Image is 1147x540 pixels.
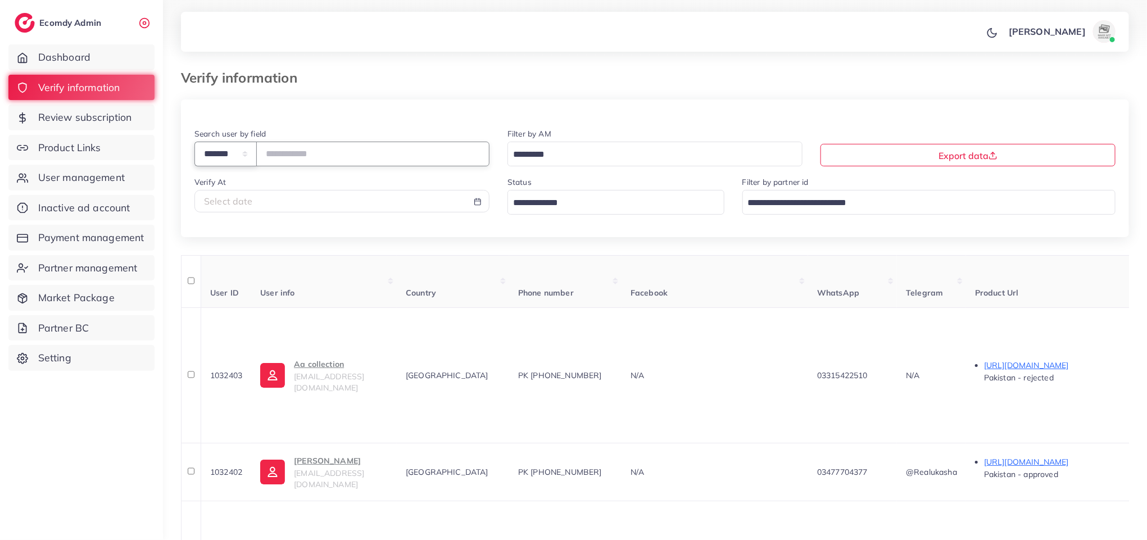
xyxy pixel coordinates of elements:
button: Export data [820,144,1116,166]
input: Search for option [744,194,1101,212]
div: Search for option [507,190,724,214]
span: Country [406,288,436,298]
span: Setting [38,351,71,365]
a: Inactive ad account [8,195,155,221]
div: Search for option [742,190,1116,214]
span: Pakistan - approved [984,469,1058,479]
span: [GEOGRAPHIC_DATA] [406,370,488,380]
a: Verify information [8,75,155,101]
span: [EMAIL_ADDRESS][DOMAIN_NAME] [294,371,364,393]
span: Facebook [631,288,668,298]
span: Partner BC [38,321,89,335]
span: Payment management [38,230,144,245]
a: [PERSON_NAME][EMAIL_ADDRESS][DOMAIN_NAME] [260,454,388,491]
p: [PERSON_NAME] [1009,25,1086,38]
a: User management [8,165,155,190]
span: Select date [204,196,253,207]
img: logo [15,13,35,33]
label: Filter by AM [507,128,551,139]
span: Product Links [38,140,101,155]
span: 03315422510 [817,370,868,380]
span: Phone number [518,288,574,298]
div: Search for option [507,142,803,166]
span: Dashboard [38,50,90,65]
img: ic-user-info.36bf1079.svg [260,460,285,484]
span: N/A [631,370,644,380]
a: Dashboard [8,44,155,70]
span: Product Url [975,288,1019,298]
span: User management [38,170,125,185]
span: Export data [939,150,998,161]
span: N/A [906,370,919,380]
span: Telegram [906,288,943,298]
input: Search for option [509,194,710,212]
a: Setting [8,345,155,371]
a: Market Package [8,285,155,311]
label: Filter by partner id [742,176,809,188]
a: Product Links [8,135,155,161]
span: PK [PHONE_NUMBER] [518,370,602,380]
a: Payment management [8,225,155,251]
input: Search for option [509,146,788,164]
label: Status [507,176,532,188]
span: 1032403 [210,370,242,380]
span: Pakistan - rejected [984,373,1054,383]
span: User ID [210,288,239,298]
a: Review subscription [8,105,155,130]
img: avatar [1093,20,1116,43]
a: Partner BC [8,315,155,341]
a: [PERSON_NAME]avatar [1003,20,1120,43]
a: Aa collection[EMAIL_ADDRESS][DOMAIN_NAME] [260,357,388,394]
span: N/A [631,467,644,477]
p: Aa collection [294,357,388,371]
span: User info [260,288,294,298]
a: logoEcomdy Admin [15,13,104,33]
span: [EMAIL_ADDRESS][DOMAIN_NAME] [294,468,364,489]
span: Inactive ad account [38,201,130,215]
span: Review subscription [38,110,132,125]
span: WhatsApp [817,288,859,298]
span: Market Package [38,291,115,305]
p: [PERSON_NAME] [294,454,388,468]
span: [GEOGRAPHIC_DATA] [406,467,488,477]
label: Search user by field [194,128,266,139]
span: PK [PHONE_NUMBER] [518,467,602,477]
img: ic-user-info.36bf1079.svg [260,363,285,388]
a: Partner management [8,255,155,281]
span: @Realukasha [906,467,957,477]
span: Verify information [38,80,120,95]
h3: Verify information [181,70,306,86]
span: Partner management [38,261,138,275]
h2: Ecomdy Admin [39,17,104,28]
label: Verify At [194,176,226,188]
span: 03477704377 [817,467,868,477]
span: 1032402 [210,467,242,477]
